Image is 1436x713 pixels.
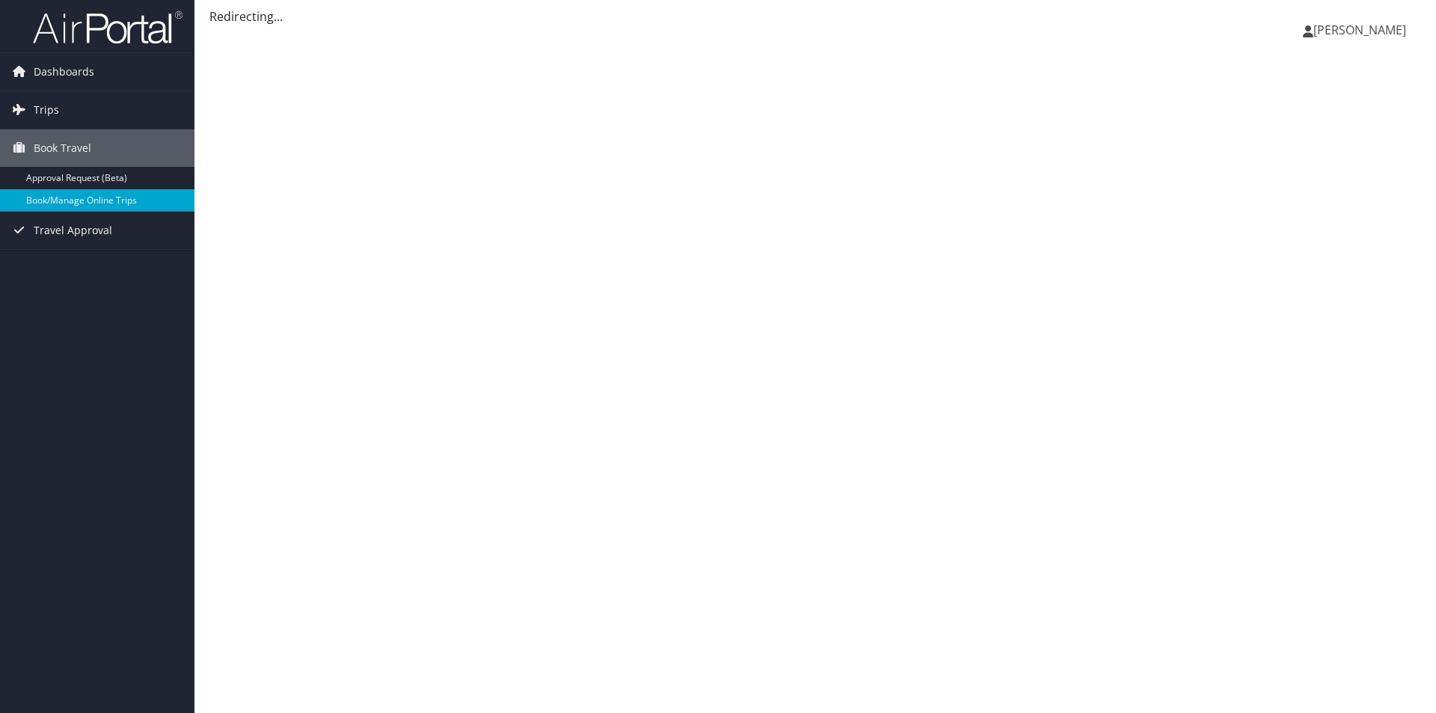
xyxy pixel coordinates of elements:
[1303,7,1421,52] a: [PERSON_NAME]
[1313,22,1406,38] span: [PERSON_NAME]
[34,53,94,91] span: Dashboards
[34,129,91,167] span: Book Travel
[209,7,1421,25] div: Redirecting...
[34,91,59,129] span: Trips
[34,212,112,249] span: Travel Approval
[33,10,182,45] img: airportal-logo.png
